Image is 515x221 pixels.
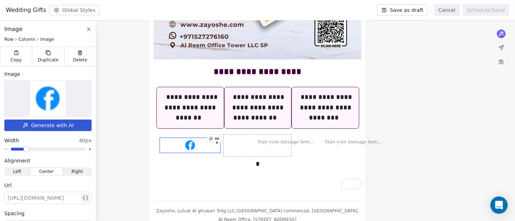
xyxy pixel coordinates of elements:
span: Duplicate [38,57,58,63]
span: Alignment [4,157,30,164]
span: Wedding Gifts [6,6,46,14]
span: Url [4,182,12,189]
button: Global Styles [49,5,100,15]
span: 40px [79,137,92,144]
span: Column [18,36,35,42]
span: Row [4,36,13,42]
div: Open Intercom Messenger [490,196,508,214]
span: Width [4,137,19,144]
button: Cancel [434,4,460,16]
span: Image [4,25,22,34]
img: Selected image [30,81,66,116]
span: Delete [73,57,88,63]
span: Image [4,70,20,78]
span: Copy [11,57,22,63]
span: Spacing [4,210,25,217]
button: Save as draft [377,4,428,16]
span: Image [40,36,54,42]
button: Generate with AI [4,120,92,131]
button: Schedule/Send [463,4,509,16]
span: Left [13,168,21,175]
span: Right [71,168,83,175]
